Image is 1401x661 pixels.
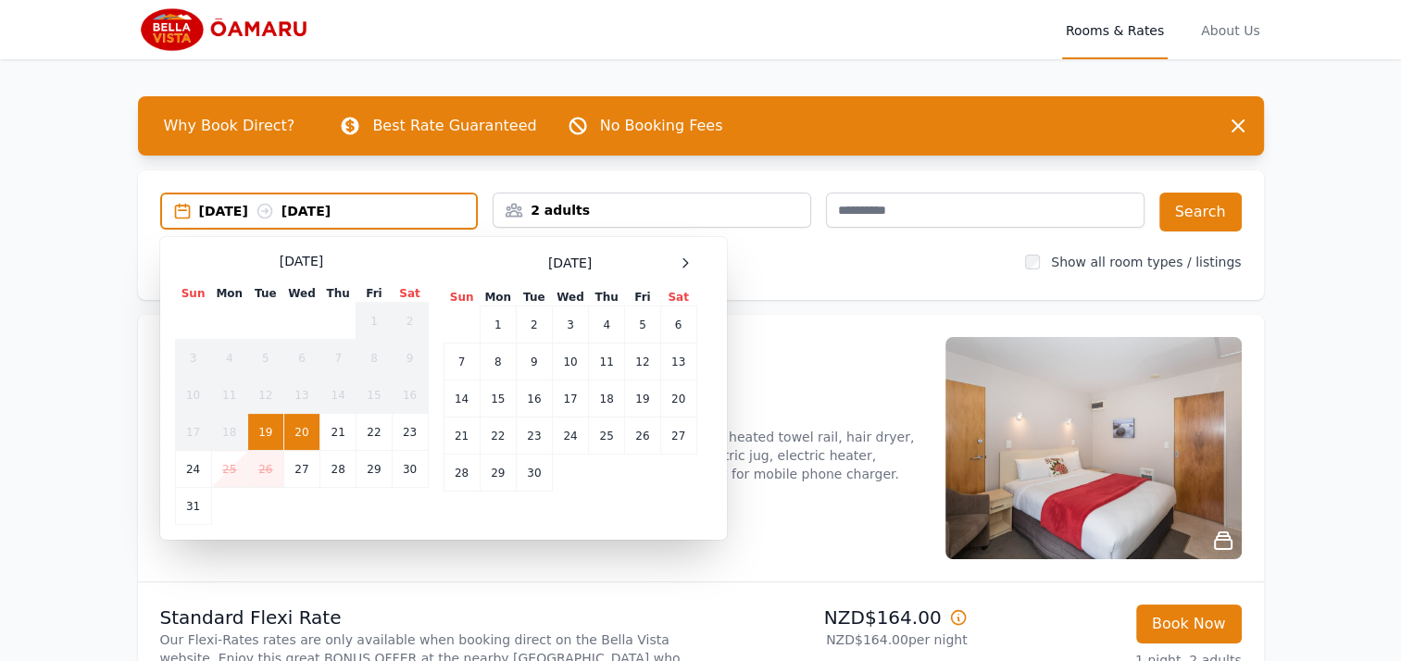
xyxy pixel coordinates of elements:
td: 15 [480,380,516,418]
p: No Booking Fees [600,115,723,137]
th: Tue [516,289,552,306]
span: [DATE] [280,252,323,270]
td: 11 [211,377,247,414]
td: 28 [320,451,357,488]
td: 16 [516,380,552,418]
td: 23 [516,418,552,455]
label: Show all room types / listings [1051,255,1241,269]
td: 23 [392,414,428,451]
td: 7 [444,343,480,380]
td: 20 [660,380,696,418]
div: [DATE] [DATE] [199,202,477,220]
td: 19 [625,380,660,418]
td: 22 [357,414,392,451]
td: 8 [480,343,516,380]
td: 9 [516,343,552,380]
td: 9 [392,340,428,377]
td: 29 [480,455,516,492]
button: Search [1159,193,1242,231]
td: 30 [516,455,552,492]
p: Standard Flexi Rate [160,605,694,630]
th: Sun [175,285,211,303]
td: 1 [480,306,516,343]
td: 11 [589,343,625,380]
td: 5 [625,306,660,343]
span: [DATE] [548,254,592,272]
td: 8 [357,340,392,377]
th: Sat [660,289,696,306]
td: 29 [357,451,392,488]
td: 26 [625,418,660,455]
td: 7 [320,340,357,377]
th: Fri [625,289,660,306]
td: 24 [175,451,211,488]
td: 5 [247,340,283,377]
th: Wed [283,285,319,303]
td: 19 [247,414,283,451]
td: 25 [589,418,625,455]
th: Fri [357,285,392,303]
td: 10 [175,377,211,414]
p: Best Rate Guaranteed [372,115,536,137]
p: NZD$164.00 per night [708,630,968,649]
button: Book Now [1136,605,1242,643]
td: 30 [392,451,428,488]
td: 21 [444,418,480,455]
p: NZD$164.00 [708,605,968,630]
td: 27 [660,418,696,455]
th: Sun [444,289,480,306]
td: 13 [283,377,319,414]
td: 14 [320,377,357,414]
td: 12 [625,343,660,380]
td: 13 [660,343,696,380]
td: 27 [283,451,319,488]
th: Wed [552,289,588,306]
td: 31 [175,488,211,525]
td: 2 [516,306,552,343]
td: 2 [392,303,428,340]
td: 6 [283,340,319,377]
th: Thu [320,285,357,303]
td: 4 [211,340,247,377]
td: 16 [392,377,428,414]
td: 24 [552,418,588,455]
th: Thu [589,289,625,306]
th: Tue [247,285,283,303]
td: 6 [660,306,696,343]
img: Bella Vista Oamaru [138,7,316,52]
th: Sat [392,285,428,303]
td: 3 [175,340,211,377]
td: 25 [211,451,247,488]
td: 12 [247,377,283,414]
th: Mon [211,285,247,303]
td: 20 [283,414,319,451]
td: 15 [357,377,392,414]
td: 22 [480,418,516,455]
td: 17 [552,380,588,418]
td: 4 [589,306,625,343]
td: 17 [175,414,211,451]
td: 14 [444,380,480,418]
td: 3 [552,306,588,343]
div: 2 adults [494,201,810,219]
td: 10 [552,343,588,380]
td: 26 [247,451,283,488]
td: 18 [211,414,247,451]
td: 18 [589,380,625,418]
th: Mon [480,289,516,306]
td: 21 [320,414,357,451]
td: 1 [357,303,392,340]
td: 28 [444,455,480,492]
span: Why Book Direct? [149,107,310,144]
